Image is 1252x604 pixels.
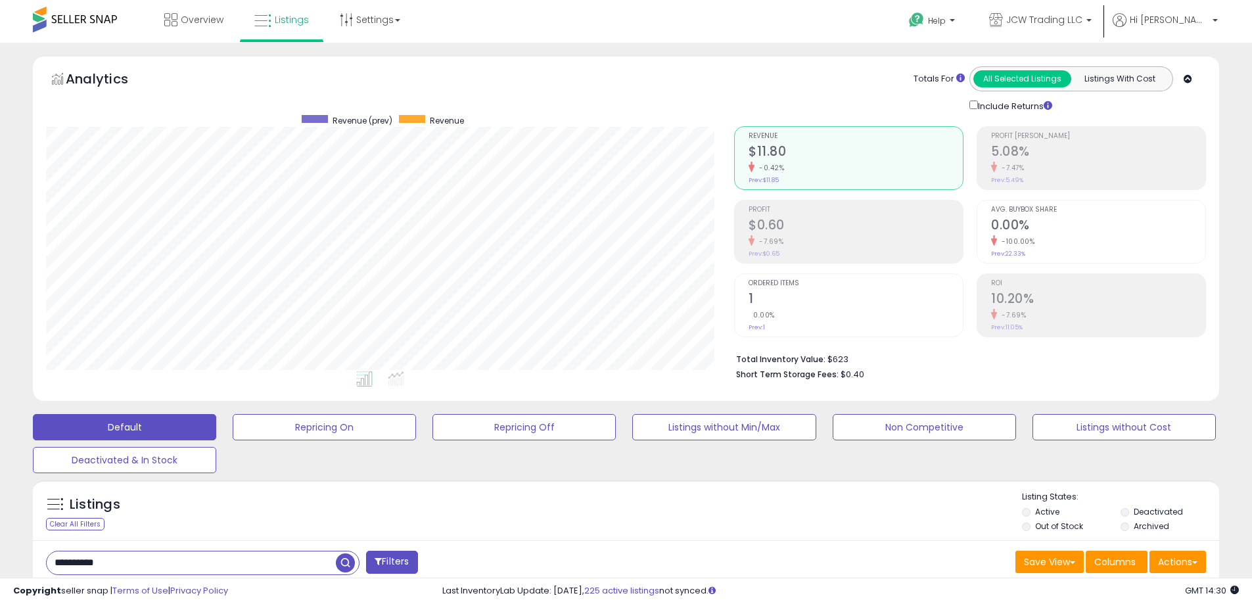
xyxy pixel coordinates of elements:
[736,354,825,365] b: Total Inventory Value:
[1134,506,1183,517] label: Deactivated
[991,291,1205,309] h2: 10.20%
[1086,551,1148,573] button: Columns
[13,585,228,597] div: seller snap | |
[749,250,779,258] small: Prev: $0.65
[997,237,1034,246] small: -100.00%
[233,414,416,440] button: Repricing On
[333,115,392,126] span: Revenue (prev)
[1130,13,1209,26] span: Hi [PERSON_NAME]
[749,291,963,309] h2: 1
[997,310,1026,320] small: -7.69%
[1032,414,1216,440] button: Listings without Cost
[749,206,963,214] span: Profit
[1149,551,1206,573] button: Actions
[181,13,223,26] span: Overview
[754,163,784,173] small: -0.42%
[442,585,1239,597] div: Last InventoryLab Update: [DATE], not synced.
[749,323,765,331] small: Prev: 1
[1015,551,1084,573] button: Save View
[736,350,1196,366] li: $623
[749,218,963,235] h2: $0.60
[584,584,659,597] a: 225 active listings
[914,73,965,85] div: Totals For
[991,218,1205,235] h2: 0.00%
[33,414,216,440] button: Default
[13,584,61,597] strong: Copyright
[973,70,1071,87] button: All Selected Listings
[991,250,1025,258] small: Prev: 22.33%
[1134,521,1169,532] label: Archived
[430,115,464,126] span: Revenue
[170,584,228,597] a: Privacy Policy
[66,70,154,91] h5: Analytics
[1006,13,1082,26] span: JCW Trading LLC
[1094,555,1136,569] span: Columns
[997,163,1024,173] small: -7.47%
[749,310,775,320] small: 0.00%
[991,206,1205,214] span: Avg. Buybox Share
[749,144,963,162] h2: $11.80
[1035,521,1083,532] label: Out of Stock
[1113,13,1218,43] a: Hi [PERSON_NAME]
[736,369,839,380] b: Short Term Storage Fees:
[991,280,1205,287] span: ROI
[898,2,968,43] a: Help
[991,144,1205,162] h2: 5.08%
[749,133,963,140] span: Revenue
[749,176,779,184] small: Prev: $11.85
[1035,506,1059,517] label: Active
[960,98,1068,113] div: Include Returns
[632,414,816,440] button: Listings without Min/Max
[70,496,120,514] h5: Listings
[112,584,168,597] a: Terms of Use
[991,133,1205,140] span: Profit [PERSON_NAME]
[1185,584,1239,597] span: 2025-08-17 14:30 GMT
[991,176,1023,184] small: Prev: 5.49%
[275,13,309,26] span: Listings
[908,12,925,28] i: Get Help
[1071,70,1169,87] button: Listings With Cost
[991,323,1023,331] small: Prev: 11.05%
[366,551,417,574] button: Filters
[833,414,1016,440] button: Non Competitive
[46,518,104,530] div: Clear All Filters
[1022,491,1219,503] p: Listing States:
[432,414,616,440] button: Repricing Off
[33,447,216,473] button: Deactivated & In Stock
[749,280,963,287] span: Ordered Items
[928,15,946,26] span: Help
[841,368,864,381] span: $0.40
[754,237,783,246] small: -7.69%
